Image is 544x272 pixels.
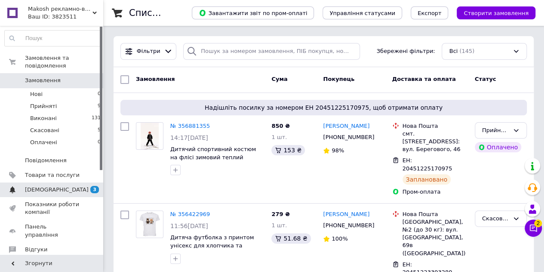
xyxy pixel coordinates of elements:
[25,246,47,253] span: Відгуки
[170,123,210,129] a: № 356881355
[136,76,175,82] span: Замовлення
[475,76,496,82] span: Статус
[332,147,344,154] span: 98%
[323,210,369,219] a: [PERSON_NAME]
[28,13,103,21] div: Ваш ID: 3823511
[321,132,376,143] div: [PHONE_NUMBER]
[321,220,376,231] div: [PHONE_NUMBER]
[141,123,159,149] img: Фото товару
[418,10,442,16] span: Експорт
[403,188,468,196] div: Пром-оплата
[448,9,535,16] a: Створити замовлення
[403,218,468,257] div: [GEOGRAPHIC_DATA], №2 (до 30 кг): вул. [GEOGRAPHIC_DATA], 69в ([GEOGRAPHIC_DATA])
[98,139,101,146] span: 0
[170,134,208,141] span: 14:17[DATE]
[459,48,474,54] span: (145)
[482,214,509,223] div: Скасовано
[124,103,523,112] span: Надішліть посилку за номером ЕН 20451225170975, щоб отримати оплату
[475,142,521,152] div: Оплачено
[25,54,103,70] span: Замовлення та повідомлення
[271,222,287,229] span: 1 шт.
[28,5,92,13] span: Makosh рекламно-виробнича компанія
[25,171,80,179] span: Товари та послуги
[25,186,89,194] span: [DEMOGRAPHIC_DATA]
[98,102,101,110] span: 9
[30,114,57,122] span: Виконані
[98,127,101,134] span: 5
[25,223,80,238] span: Панель управління
[192,6,314,19] button: Завантажити звіт по пром-оплаті
[323,122,369,130] a: [PERSON_NAME]
[271,123,290,129] span: 850 ₴
[136,210,163,238] a: Фото товару
[329,10,395,16] span: Управління статусами
[449,47,458,56] span: Всі
[271,211,290,217] span: 279 ₴
[129,8,216,18] h1: Список замовлень
[392,76,456,82] span: Доставка та оплата
[403,130,468,154] div: смт. [STREET_ADDRESS]: вул. Берегового, 46
[25,77,61,84] span: Замовлення
[377,47,435,56] span: Збережені фільтри:
[534,219,542,227] span: 2
[464,10,529,16] span: Створити замовлення
[403,122,468,130] div: Нова Пошта
[403,157,452,172] span: ЕН: 20451225170975
[137,47,160,56] span: Фільтри
[98,90,101,98] span: 0
[332,235,347,242] span: 100%
[170,211,210,217] a: № 356422969
[25,157,67,164] span: Повідомлення
[482,126,509,135] div: Прийнято
[323,76,354,82] span: Покупець
[323,6,402,19] button: Управління статусами
[92,114,101,122] span: 131
[271,134,287,140] span: 1 шт.
[271,145,305,155] div: 153 ₴
[5,31,101,46] input: Пошук
[183,43,360,60] input: Пошук за номером замовлення, ПІБ покупця, номером телефону, Email, номером накладної
[271,233,310,244] div: 51.68 ₴
[138,211,161,238] img: Фото товару
[170,146,256,184] a: Дитячий спортивний костюм на флісі зимовий теплий унісекс 110-140 см. темно-сірий (антрацит) трьо...
[136,122,163,150] a: Фото товару
[411,6,449,19] button: Експорт
[30,139,57,146] span: Оплачені
[90,186,99,193] span: 3
[457,6,535,19] button: Створити замовлення
[403,174,451,185] div: Заплановано
[199,9,307,17] span: Завантажити звіт по пром-оплаті
[30,102,57,110] span: Прийняті
[25,201,80,216] span: Показники роботи компанії
[403,210,468,218] div: Нова Пошта
[30,127,59,134] span: Скасовані
[271,76,287,82] span: Cума
[170,223,208,229] span: 11:56[DATE]
[30,90,43,98] span: Нові
[525,219,542,237] button: Чат з покупцем2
